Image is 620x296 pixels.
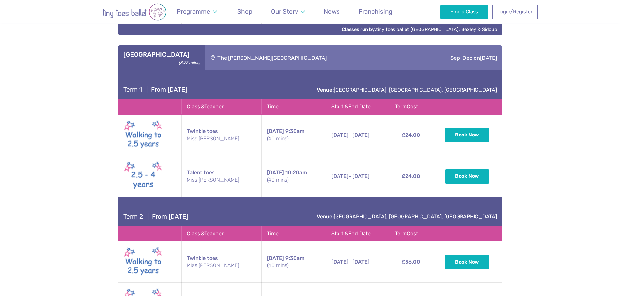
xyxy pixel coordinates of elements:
[390,99,432,114] th: Term Cost
[176,58,200,65] small: (3.22 miles)
[390,114,432,156] td: £24.00
[187,176,256,184] small: Miss [PERSON_NAME]
[145,213,152,220] span: |
[331,132,370,138] span: - [DATE]
[267,128,284,134] span: [DATE]
[321,4,343,19] a: News
[267,169,284,175] span: [DATE]
[342,27,497,32] a: Classes run by:tiny toes ballet [GEOGRAPHIC_DATA], Bexley & Sidcup
[261,241,326,283] td: 9:30am
[187,262,256,269] small: Miss [PERSON_NAME]
[331,132,349,138] span: [DATE]
[390,226,432,241] th: Term Cost
[261,99,326,114] th: Time
[326,226,390,241] th: Start & End Date
[123,213,188,221] h4: From [DATE]
[317,87,334,93] strong: Venue:
[492,5,538,19] a: Login/Register
[181,114,261,156] td: Twinkle toes
[82,3,186,21] img: tiny toes ballet
[187,135,256,142] small: Miss [PERSON_NAME]
[390,241,432,283] td: £56.00
[144,86,151,93] span: |
[326,99,390,114] th: Start & End Date
[480,55,497,61] span: [DATE]
[356,4,395,19] a: Franchising
[124,119,163,152] img: Walking to Twinkle New (May 2025)
[181,99,261,114] th: Class & Teacher
[181,156,261,197] td: Talent toes
[181,226,261,241] th: Class & Teacher
[124,160,163,193] img: Talent toes New (May 2025)
[123,213,143,220] span: Term 2
[317,87,497,93] a: Venue:[GEOGRAPHIC_DATA], [GEOGRAPHIC_DATA], [GEOGRAPHIC_DATA]
[267,262,321,269] small: (40 mins)
[123,86,142,93] span: Term 1
[123,51,200,58] h3: [GEOGRAPHIC_DATA]
[261,114,326,156] td: 9:30am
[331,259,349,265] span: [DATE]
[331,173,349,179] span: [DATE]
[261,226,326,241] th: Time
[342,27,376,32] strong: Classes run by:
[234,4,255,19] a: Shop
[440,5,488,19] a: Find a Class
[205,45,410,71] div: The [PERSON_NAME][GEOGRAPHIC_DATA]
[390,156,432,197] td: £24.00
[317,213,334,220] strong: Venue:
[177,8,210,15] span: Programme
[123,86,187,94] h4: From [DATE]
[445,255,489,269] button: Book Now
[410,45,502,71] div: Sep-Dec on
[324,8,340,15] span: News
[445,169,489,184] button: Book Now
[331,173,370,179] span: - [DATE]
[317,213,497,220] a: Venue:[GEOGRAPHIC_DATA], [GEOGRAPHIC_DATA], [GEOGRAPHIC_DATA]
[174,4,220,19] a: Programme
[267,176,321,184] small: (40 mins)
[267,255,284,261] span: [DATE]
[271,8,298,15] span: Our Story
[267,135,321,142] small: (40 mins)
[124,245,163,278] img: Walking to Twinkle New (May 2025)
[331,259,370,265] span: - [DATE]
[261,156,326,197] td: 10:20am
[268,4,308,19] a: Our Story
[445,128,489,142] button: Book Now
[359,8,392,15] span: Franchising
[237,8,252,15] span: Shop
[181,241,261,283] td: Twinkle toes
